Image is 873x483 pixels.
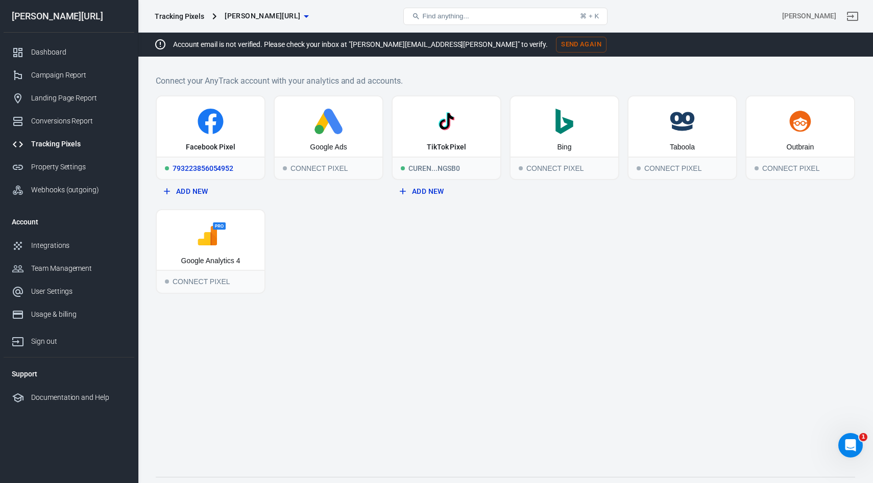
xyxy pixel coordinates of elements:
[4,156,134,179] a: Property Settings
[519,166,523,170] span: Connect Pixel
[838,433,863,457] iframe: Intercom live chat
[157,270,264,292] div: Connect Pixel
[31,185,126,195] div: Webhooks (outgoing)
[31,139,126,149] div: Tracking Pixels
[557,142,571,152] div: Bing
[31,286,126,297] div: User Settings
[31,309,126,320] div: Usage & billing
[580,12,599,20] div: ⌘ + K
[627,95,737,180] button: TaboolaConnect PixelConnect Pixel
[4,110,134,133] a: Conversions Report
[225,10,300,22] span: glorya.ai
[165,279,169,284] span: Connect Pixel
[4,41,134,64] a: Dashboard
[4,210,134,234] li: Account
[859,433,867,441] span: 1
[310,142,347,152] div: Google Ads
[31,47,126,58] div: Dashboard
[401,166,405,170] span: Running
[4,179,134,201] a: Webhooks (outgoing)
[746,157,854,179] div: Connect Pixel
[511,157,618,179] div: Connect Pixel
[4,87,134,110] a: Landing Page Report
[31,263,126,274] div: Team Management
[392,95,501,180] a: TikTok PixelRunningCUREN...NGSB0
[4,64,134,87] a: Campaign Report
[275,157,382,179] div: Connect Pixel
[181,256,240,266] div: Google Analytics 4
[745,95,855,180] button: OutbrainConnect PixelConnect Pixel
[396,182,497,201] button: Add New
[31,93,126,104] div: Landing Page Report
[173,39,548,50] p: Account email is not verified. Please check your inbox at "[PERSON_NAME][EMAIL_ADDRESS][PERSON_NA...
[755,166,759,170] span: Connect Pixel
[156,95,265,180] a: Facebook PixelRunning793223856054952
[221,7,312,26] button: [PERSON_NAME][URL]
[31,240,126,251] div: Integrations
[4,362,134,386] li: Support
[403,8,608,25] button: Find anything...⌘ + K
[637,166,641,170] span: Connect Pixel
[4,133,134,156] a: Tracking Pixels
[160,182,261,201] button: Add New
[840,4,865,29] a: Sign out
[393,157,500,179] div: CUREN...NGSB0
[156,209,265,294] button: Google Analytics 4Connect PixelConnect Pixel
[31,162,126,172] div: Property Settings
[556,37,607,53] button: Send Again
[186,142,235,152] div: Facebook Pixel
[31,392,126,403] div: Documentation and Help
[427,142,466,152] div: TikTok Pixel
[510,95,619,180] button: BingConnect PixelConnect Pixel
[274,95,383,180] button: Google AdsConnect PixelConnect Pixel
[4,326,134,353] a: Sign out
[670,142,695,152] div: Taboola
[283,166,287,170] span: Connect Pixel
[31,336,126,347] div: Sign out
[4,257,134,280] a: Team Management
[31,70,126,81] div: Campaign Report
[628,157,736,179] div: Connect Pixel
[4,234,134,257] a: Integrations
[156,74,855,87] h6: Connect your AnyTrack account with your analytics and ad accounts.
[157,157,264,179] div: 793223856054952
[165,166,169,170] span: Running
[31,116,126,126] div: Conversions Report
[422,12,469,20] span: Find anything...
[4,280,134,303] a: User Settings
[787,142,814,152] div: Outbrain
[4,12,134,21] div: [PERSON_NAME][URL]
[4,303,134,326] a: Usage & billing
[155,11,204,21] div: Tracking Pixels
[782,11,836,21] div: Account id: Zo3YXUXY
